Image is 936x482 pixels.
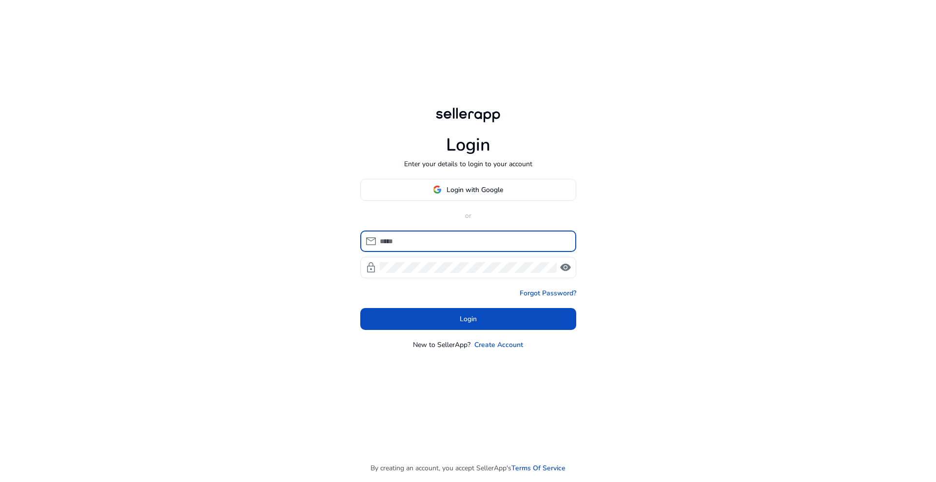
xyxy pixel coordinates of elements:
p: Enter your details to login to your account [404,159,532,169]
p: or [360,211,576,221]
span: Login [460,314,477,324]
span: lock [365,262,377,273]
span: visibility [560,262,571,273]
a: Terms Of Service [511,463,565,473]
a: Create Account [474,340,523,350]
button: Login [360,308,576,330]
img: google-logo.svg [433,185,442,194]
span: mail [365,235,377,247]
h1: Login [446,135,490,155]
a: Forgot Password? [520,288,576,298]
span: Login with Google [447,185,503,195]
button: Login with Google [360,179,576,201]
p: New to SellerApp? [413,340,470,350]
